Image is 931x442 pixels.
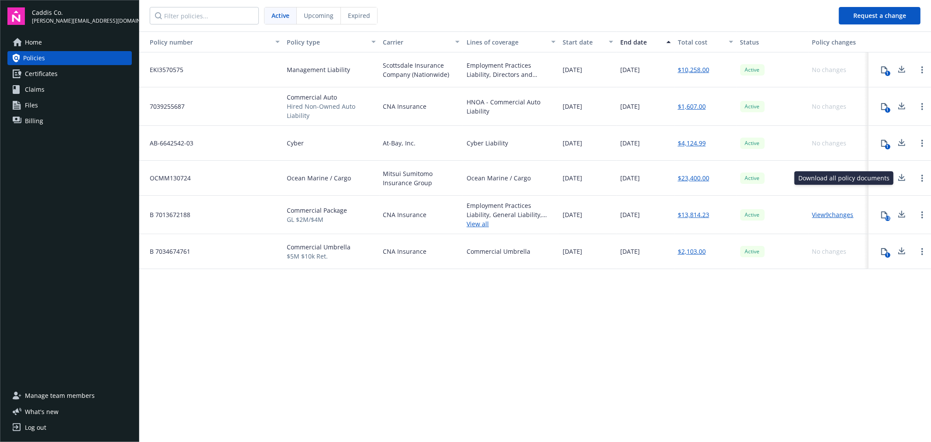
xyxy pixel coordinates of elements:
[7,7,25,25] img: navigator-logo.svg
[744,248,761,256] span: Active
[467,138,508,148] div: Cyber Liability
[143,102,185,111] span: 7039255687
[917,138,928,148] a: Open options
[383,247,426,256] span: CNA Insurance
[794,171,893,185] div: Download all policy documents
[812,211,854,219] a: View 9 changes
[287,215,347,224] span: GL $2M/$4M
[876,243,893,260] button: 1
[383,61,460,79] span: Scottsdale Insurance Company (Nationwide)
[467,97,556,116] div: HNOA - Commercial Auto Liability
[25,114,43,128] span: Billing
[678,210,709,219] a: $13,814.23
[25,389,95,403] span: Manage team members
[32,17,132,25] span: [PERSON_NAME][EMAIL_ADDRESS][DOMAIN_NAME]
[678,173,709,183] a: $23,400.00
[287,138,304,148] span: Cyber
[678,65,709,74] a: $10,258.00
[885,71,890,76] div: 1
[917,173,928,183] a: Open options
[304,11,333,20] span: Upcoming
[379,31,463,52] button: Carrier
[744,174,761,182] span: Active
[678,102,706,111] a: $1,607.00
[25,83,45,97] span: Claims
[287,252,350,261] span: $5M $10k Ret.
[287,65,350,74] span: Management Liability
[287,102,376,120] span: Hired Non-Owned Auto Liability
[876,98,893,115] button: 1
[287,242,350,252] span: Commercial Umbrella
[143,210,190,219] span: B 7013672188
[885,216,890,221] div: 13
[876,135,893,152] button: 1
[744,66,761,74] span: Active
[287,38,366,47] div: Policy type
[563,173,582,183] span: [DATE]
[744,139,761,147] span: Active
[143,173,191,183] span: OCMM130724
[678,38,724,47] div: Total cost
[737,31,809,52] button: Status
[812,38,865,47] div: Policy changes
[287,206,347,215] span: Commercial Package
[383,38,450,47] div: Carrier
[620,102,640,111] span: [DATE]
[283,31,379,52] button: Policy type
[467,201,556,219] div: Employment Practices Liability, General Liability, Commercial Property, Commercial Inland Marine
[563,102,582,111] span: [DATE]
[23,51,45,65] span: Policies
[25,407,58,416] span: What ' s new
[7,407,72,416] button: What's new
[620,210,640,219] span: [DATE]
[563,38,604,47] div: Start date
[143,138,193,148] span: AB-6642542-03
[7,83,132,97] a: Claims
[917,101,928,112] a: Open options
[467,247,530,256] div: Commercial Umbrella
[839,7,921,24] button: Request a change
[7,114,132,128] a: Billing
[563,65,582,74] span: [DATE]
[563,210,582,219] span: [DATE]
[563,138,582,148] span: [DATE]
[7,67,132,81] a: Certificates
[383,138,416,148] span: At-Bay, Inc.
[25,35,42,49] span: Home
[150,7,259,24] input: Filter policies...
[287,93,376,102] span: Commercial Auto
[463,31,559,52] button: Lines of coverage
[32,8,132,17] span: Caddis Co.
[287,173,351,183] span: Ocean Marine / Cargo
[559,31,617,52] button: Start date
[7,98,132,112] a: Files
[744,211,761,219] span: Active
[563,247,582,256] span: [DATE]
[812,138,847,148] div: No changes
[917,210,928,220] a: Open options
[467,173,531,183] div: Ocean Marine / Cargo
[876,61,893,79] button: 1
[678,247,706,256] a: $2,103.00
[674,31,737,52] button: Total cost
[620,173,640,183] span: [DATE]
[348,11,370,20] span: Expired
[876,206,893,224] button: 13
[885,107,890,113] div: 1
[25,67,58,81] span: Certificates
[271,11,289,20] span: Active
[620,247,640,256] span: [DATE]
[7,51,132,65] a: Policies
[383,169,460,187] span: Mitsui Sumitomo Insurance Group
[620,138,640,148] span: [DATE]
[620,38,661,47] div: End date
[885,252,890,258] div: 1
[617,31,674,52] button: End date
[620,65,640,74] span: [DATE]
[143,38,270,47] div: Policy number
[143,247,190,256] span: B 7034674761
[7,389,132,403] a: Manage team members
[744,103,761,110] span: Active
[383,210,426,219] span: CNA Insurance
[143,38,270,47] div: Toggle SortBy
